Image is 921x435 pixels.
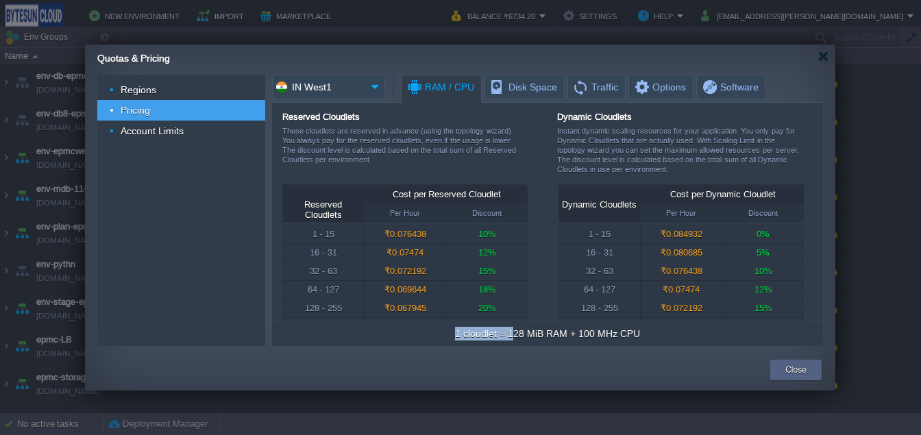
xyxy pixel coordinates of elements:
div: ₹0.072192 [365,262,445,280]
div: Instant dynamic scaling resources for your application. You only pay for Dynamic Cloudlets that a... [557,126,805,184]
div: 20% [446,299,528,317]
div: 1 - 15 [283,225,364,243]
div: 15% [446,262,528,280]
div: ₹0.067945 [641,318,722,336]
div: ₹0.07474 [365,244,445,262]
span: RAM / CPU [406,75,474,99]
div: Per Hour [365,204,445,222]
div: 16 - 31 [559,244,640,262]
div: 1 - 15 [559,225,640,243]
div: 5% [722,244,804,262]
div: 10% [446,225,528,243]
div: Dynamic Cloudlets [562,199,637,210]
div: ₹0.072192 [641,299,722,317]
div: Cost per Dynamic Cloudlet [641,185,805,204]
div: Cost per Reserved Cloudlet [365,185,528,204]
div: ₹0.063699 [365,318,445,336]
div: 18% [446,281,528,299]
div: 256 - ∞ [559,318,640,336]
div: 64 - 127 [559,281,640,299]
a: Regions [119,84,158,96]
div: 32 - 63 [559,262,640,280]
div: 128 - 255 [559,299,640,317]
div: 1 cloudlet = 128 MiB RAM + 100 MHz CPU [455,327,639,340]
div: Dynamic Cloudlets [557,112,805,122]
div: 128 - 255 [283,299,364,317]
div: 12% [446,244,528,262]
div: 25% [446,318,528,336]
div: 10% [722,262,804,280]
div: Reserved Cloudlets [286,199,360,220]
div: ₹0.069644 [365,281,445,299]
span: Traffic [572,75,618,99]
div: 256 - ∞ [283,318,364,336]
div: These cloudlets are reserved in advance (using the topology wizard). You always pay for the reser... [282,126,530,175]
div: ₹0.067945 [365,299,445,317]
span: Disk Space [489,75,557,99]
div: ₹0.07474 [641,281,722,299]
div: ₹0.076438 [641,262,722,280]
span: Options [633,75,686,99]
div: Discount [722,204,804,222]
a: Account Limits [119,125,186,137]
button: Close [785,363,807,377]
div: 15% [722,299,804,317]
div: ₹0.076438 [365,225,445,243]
div: 16 - 31 [283,244,364,262]
div: Reserved Cloudlets [282,112,530,122]
div: 0% [722,225,804,243]
div: ₹0.084932 [641,225,722,243]
div: 32 - 63 [283,262,364,280]
span: Quotas & Pricing [97,53,170,64]
div: 64 - 127 [283,281,364,299]
div: 12% [722,281,804,299]
div: Per Hour [641,204,722,222]
div: 20% [722,318,804,336]
a: Pricing [119,104,152,116]
div: ₹0.080685 [641,244,722,262]
span: Software [701,75,759,99]
div: Discount [446,204,528,222]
